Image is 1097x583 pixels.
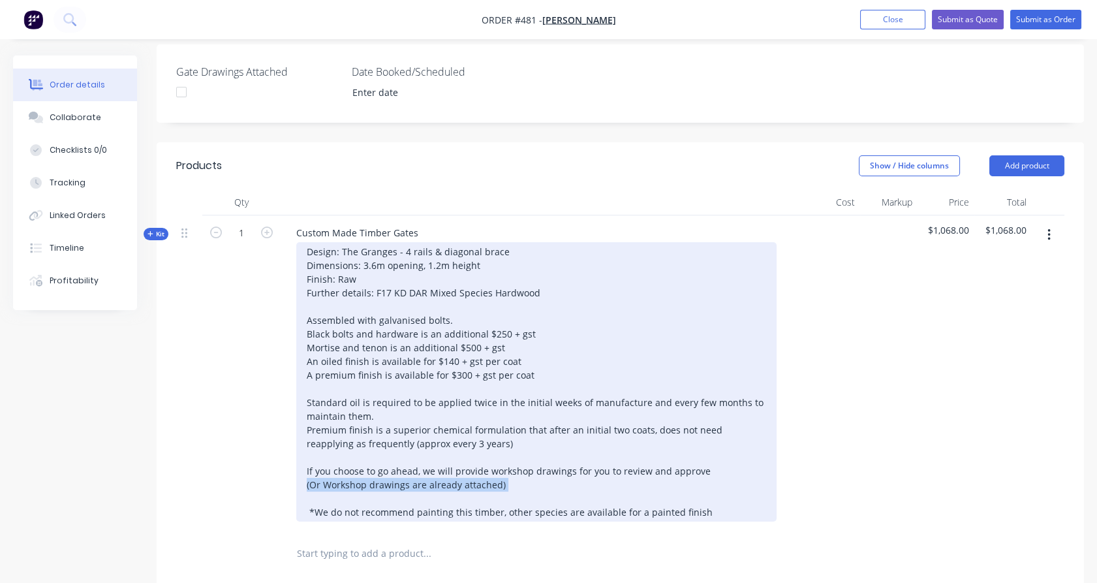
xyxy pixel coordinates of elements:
button: Submit as Order [1010,10,1081,29]
div: Order details [50,79,105,91]
img: Factory [23,10,43,29]
div: Timeline [50,242,84,254]
button: Collaborate [13,101,137,134]
button: Submit as Quote [932,10,1004,29]
div: Markup [860,189,918,215]
div: Design: The Granges - 4 rails & diagonal brace Dimensions: 3.6m opening, 1.2m height Finish: Raw ... [296,242,777,522]
span: Kit [147,229,164,239]
button: Close [860,10,925,29]
input: Enter date [343,83,506,102]
label: Date Booked/Scheduled [352,64,515,80]
div: Total [974,189,1032,215]
button: Show / Hide columns [859,155,960,176]
div: Qty [202,189,281,215]
div: Cost [803,189,860,215]
button: Kit [144,228,168,240]
button: Order details [13,69,137,101]
div: Price [918,189,975,215]
div: Tracking [50,177,85,189]
div: Profitability [50,275,99,287]
button: Profitability [13,264,137,297]
button: Linked Orders [13,199,137,232]
button: Add product [989,155,1064,176]
input: Start typing to add a product... [296,541,557,567]
div: Custom Made Timber Gates [286,223,429,242]
label: Gate Drawings Attached [176,64,339,80]
button: Checklists 0/0 [13,134,137,166]
span: Order #481 - [482,14,542,26]
div: Checklists 0/0 [50,144,107,156]
div: Collaborate [50,112,101,123]
span: $1,068.00 [923,223,970,237]
div: Products [176,158,222,174]
button: Tracking [13,166,137,199]
span: $1,068.00 [980,223,1027,237]
button: Timeline [13,232,137,264]
a: [PERSON_NAME] [542,14,616,26]
div: Linked Orders [50,210,106,221]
